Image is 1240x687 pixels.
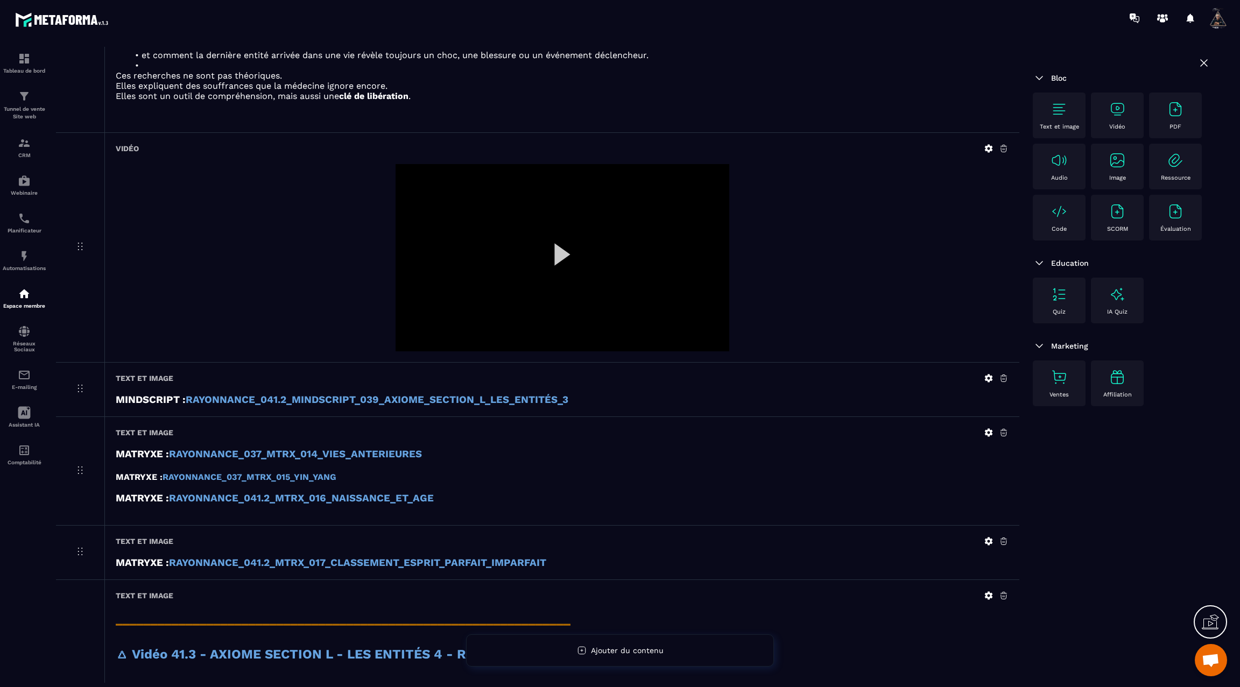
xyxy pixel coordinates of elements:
[3,422,46,428] p: Assistant IA
[18,325,31,338] img: social-network
[116,374,173,383] h6: Text et image
[15,10,112,30] img: logo
[3,228,46,233] p: Planificateur
[1051,286,1068,303] img: text-image no-wra
[3,459,46,465] p: Comptabilité
[186,394,568,406] a: RAYONNANCE_041.2_MINDSCRIPT_039_AXIOME_SECTION_L_LES_ENTITÉS_3
[1040,123,1079,130] p: Text et image
[1195,644,1227,676] div: Ouvrir le chat
[116,81,387,91] span: Elles expliquent des souffrances que la médecine ignore encore.
[116,557,169,569] strong: MATRYXE :
[1169,123,1181,130] p: PDF
[3,129,46,166] a: formationformationCRM
[116,394,186,406] strong: MINDSCRIPT :
[1051,101,1068,118] img: text-image no-wra
[1109,369,1126,386] img: text-image
[1049,391,1069,398] p: Ventes
[3,82,46,129] a: formationformationTunnel de vente Site web
[116,492,169,504] strong: MATRYXE :
[3,303,46,309] p: Espace membre
[1051,259,1089,267] span: Education
[116,537,173,546] h6: Text et image
[18,287,31,300] img: automations
[18,212,31,225] img: scheduler
[163,472,336,482] a: RAYONNANCE_037_MTRX_015_YIN_YANG
[18,250,31,263] img: automations
[1051,174,1068,181] p: Audio
[3,384,46,390] p: E-mailing
[1051,152,1068,169] img: text-image no-wra
[1167,152,1184,169] img: text-image no-wra
[1051,203,1068,220] img: text-image no-wra
[591,646,664,655] span: Ajouter du contenu
[116,70,282,81] span: Ces recherches ne sont pas théoriques.
[18,137,31,150] img: formation
[18,444,31,457] img: accountant
[116,472,163,482] strong: MATRYXE :
[1052,225,1067,232] p: Code
[116,591,173,600] h6: Text et image
[3,398,46,436] a: Assistant IA
[18,52,31,65] img: formation
[18,174,31,187] img: automations
[1167,203,1184,220] img: text-image no-wra
[3,44,46,82] a: formationformationTableau de bord
[1051,74,1067,82] span: Bloc
[3,105,46,121] p: Tunnel de vente Site web
[339,91,408,101] strong: clé de libération
[1033,339,1046,352] img: arrow-down
[3,190,46,196] p: Webinaire
[169,557,546,569] a: RAYONNANCE_041.2_MTRX_017_CLASSEMENT_ESPRIT_PARFAIT_IMPARFAIT
[116,428,173,437] h6: Text et image
[1051,369,1068,386] img: text-image no-wra
[1160,225,1191,232] p: Évaluation
[1107,225,1128,232] p: SCORM
[18,369,31,381] img: email
[1109,174,1126,181] p: Image
[3,152,46,158] p: CRM
[3,204,46,242] a: schedulerschedulerPlanificateur
[1109,101,1126,118] img: text-image no-wra
[3,317,46,360] a: social-networksocial-networkRéseaux Sociaux
[116,91,339,101] span: Elles sont un outil de compréhension, mais aussi une
[3,68,46,74] p: Tableau de bord
[169,448,422,460] a: RAYONNANCE_037_MTRX_014_VIES_ANTERIEURES
[169,492,434,504] a: RAYONNANCE_041.2_MTRX_016_NAISSANCE_ET_AGE
[116,647,536,662] strong: 🜂 Vidéo 41.3 - AXIOME SECTION L - LES ENTITÉS 4 - RECHERCHE
[3,279,46,317] a: automationsautomationsEspace membre
[3,242,46,279] a: automationsautomationsAutomatisations
[3,436,46,473] a: accountantaccountantComptabilité
[1161,174,1190,181] p: Ressource
[1107,308,1128,315] p: IA Quiz
[1109,152,1126,169] img: text-image no-wra
[3,265,46,271] p: Automatisations
[1051,342,1088,350] span: Marketing
[1109,286,1126,303] img: text-image
[3,166,46,204] a: automationsautomationsWebinaire
[3,360,46,398] a: emailemailE-mailing
[116,448,169,460] strong: MATRYXE :
[1167,101,1184,118] img: text-image no-wra
[116,611,570,626] strong: _________________________________________________________________
[3,341,46,352] p: Réseaux Sociaux
[116,144,139,153] h6: Vidéo
[1053,308,1066,315] p: Quiz
[1033,72,1046,84] img: arrow-down
[142,50,649,60] span: et comment la dernière entité arrivée dans une vie révèle toujours un choc, une blessure ou un év...
[1109,203,1126,220] img: text-image no-wra
[18,90,31,103] img: formation
[1033,257,1046,270] img: arrow-down
[408,91,411,101] span: .
[1109,123,1125,130] p: Vidéo
[1103,391,1132,398] p: Affiliation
